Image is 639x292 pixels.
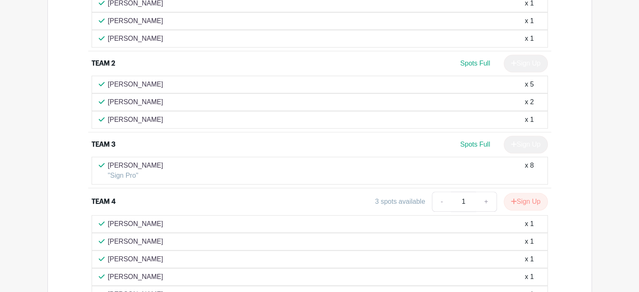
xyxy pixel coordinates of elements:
[525,254,534,264] div: x 1
[525,97,534,107] div: x 2
[108,219,163,229] p: [PERSON_NAME]
[525,219,534,229] div: x 1
[460,141,490,148] span: Spots Full
[525,34,534,44] div: x 1
[108,237,163,247] p: [PERSON_NAME]
[504,193,548,210] button: Sign Up
[92,197,116,207] div: TEAM 4
[108,160,163,171] p: [PERSON_NAME]
[375,197,425,207] div: 3 spots available
[108,79,163,89] p: [PERSON_NAME]
[476,192,497,212] a: +
[432,192,451,212] a: -
[525,272,534,282] div: x 1
[108,97,163,107] p: [PERSON_NAME]
[108,272,163,282] p: [PERSON_NAME]
[108,34,163,44] p: [PERSON_NAME]
[108,171,163,181] p: "Sign Pro"
[92,58,115,68] div: TEAM 2
[525,160,534,181] div: x 8
[460,60,490,67] span: Spots Full
[108,115,163,125] p: [PERSON_NAME]
[108,16,163,26] p: [PERSON_NAME]
[92,139,116,150] div: TEAM 3
[525,115,534,125] div: x 1
[108,254,163,264] p: [PERSON_NAME]
[525,79,534,89] div: x 5
[525,237,534,247] div: x 1
[525,16,534,26] div: x 1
